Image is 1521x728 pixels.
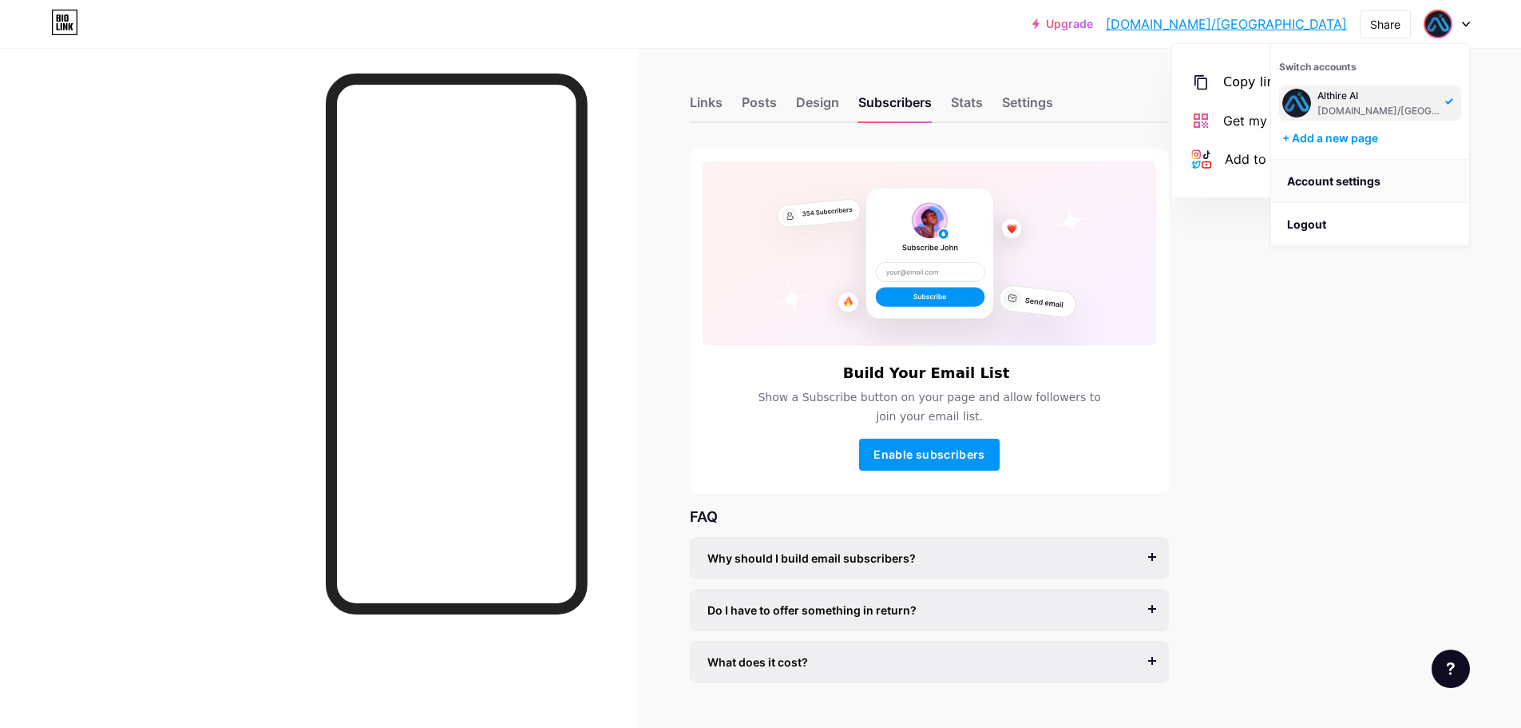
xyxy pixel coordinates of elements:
span: Switch accounts [1279,61,1357,73]
div: Get my QR code [1223,111,1323,130]
button: Enable subscribers [859,439,1000,471]
div: Subscribers [858,93,932,121]
h6: Build Your Email List [843,365,1010,381]
div: Althire AI [1317,90,1440,102]
li: Logout [1271,203,1469,246]
div: Stats [951,93,983,121]
div: Posts [742,93,777,121]
span: Enable subscribers [873,448,984,461]
div: Design [796,93,839,121]
span: Show a Subscribe button on your page and allow followers to join your email list. [748,388,1111,426]
a: Upgrade [1032,18,1093,30]
img: althire [1282,89,1311,117]
div: Settings [1002,93,1053,121]
div: Add to my socials [1225,149,1334,169]
span: Do I have to offer something in return? [707,602,917,619]
div: Copy link [1223,73,1282,92]
div: Share [1370,16,1400,33]
span: What does it cost? [707,654,808,670]
div: FAQ [690,506,1169,527]
div: Links [690,93,723,121]
div: [DOMAIN_NAME]/[GEOGRAPHIC_DATA] [1317,105,1440,117]
img: althire [1425,11,1451,37]
a: Account settings [1271,160,1469,203]
span: Why should I build email subscribers? [707,550,916,567]
div: + Add a new page [1282,130,1461,146]
a: [DOMAIN_NAME]/[GEOGRAPHIC_DATA] [1106,14,1347,34]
